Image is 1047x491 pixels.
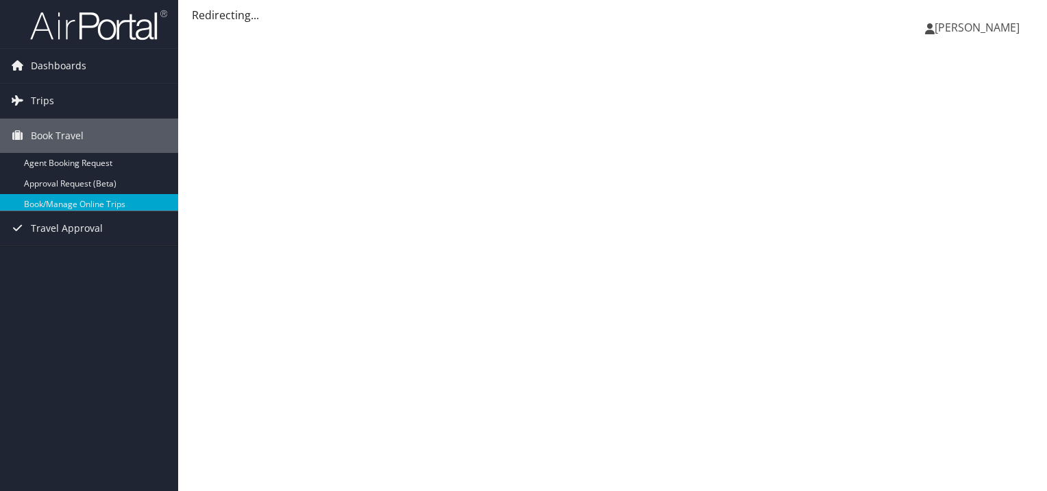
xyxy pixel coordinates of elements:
[31,119,84,153] span: Book Travel
[31,211,103,245] span: Travel Approval
[31,84,54,118] span: Trips
[31,49,86,83] span: Dashboards
[935,20,1020,35] span: [PERSON_NAME]
[192,7,1033,23] div: Redirecting...
[30,9,167,41] img: airportal-logo.png
[925,7,1033,48] a: [PERSON_NAME]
